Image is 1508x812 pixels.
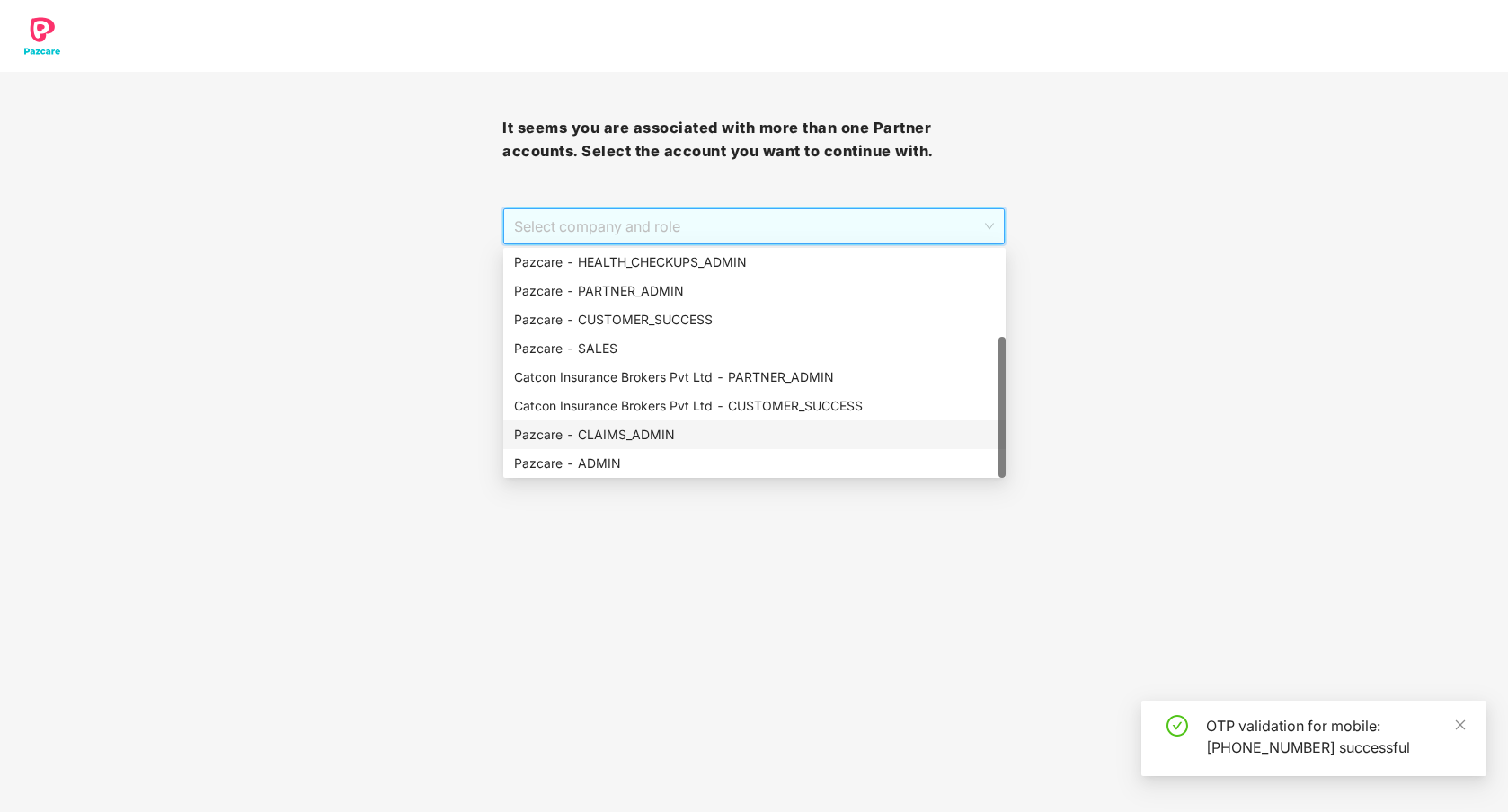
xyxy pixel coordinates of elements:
div: Pazcare - PARTNER_ADMIN [514,281,995,301]
div: Pazcare - CLAIMS_ADMIN [503,420,1006,449]
div: Pazcare - ADMIN [514,454,995,473]
div: Pazcare - CUSTOMER_SUCCESS [503,305,1006,334]
div: Catcon Insurance Brokers Pvt Ltd - PARTNER_ADMIN [514,367,995,387]
div: Catcon Insurance Brokers Pvt Ltd - CUSTOMER_SUCCESS [514,396,995,416]
div: Pazcare - HEALTH_CHECKUPS_ADMIN [503,248,1006,277]
div: Pazcare - SALES [503,334,1006,363]
span: Select company and role [514,209,993,243]
div: Catcon Insurance Brokers Pvt Ltd - CUSTOMER_SUCCESS [503,392,1006,420]
div: Pazcare - CLAIMS_ADMIN [514,425,995,445]
div: Catcon Insurance Brokers Pvt Ltd - PARTNER_ADMIN [503,363,1006,392]
div: Pazcare - ADMIN [503,449,1006,478]
h3: It seems you are associated with more than one Partner accounts. Select the account you want to c... [502,117,1005,163]
div: Pazcare - CUSTOMER_SUCCESS [514,310,995,330]
div: Pazcare - PARTNER_ADMIN [503,277,1006,305]
span: close [1454,719,1467,731]
div: OTP validation for mobile: [PHONE_NUMBER] successful [1206,715,1465,758]
div: Pazcare - HEALTH_CHECKUPS_ADMIN [514,252,995,272]
div: Pazcare - SALES [514,339,995,358]
span: check-circle [1166,715,1188,737]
